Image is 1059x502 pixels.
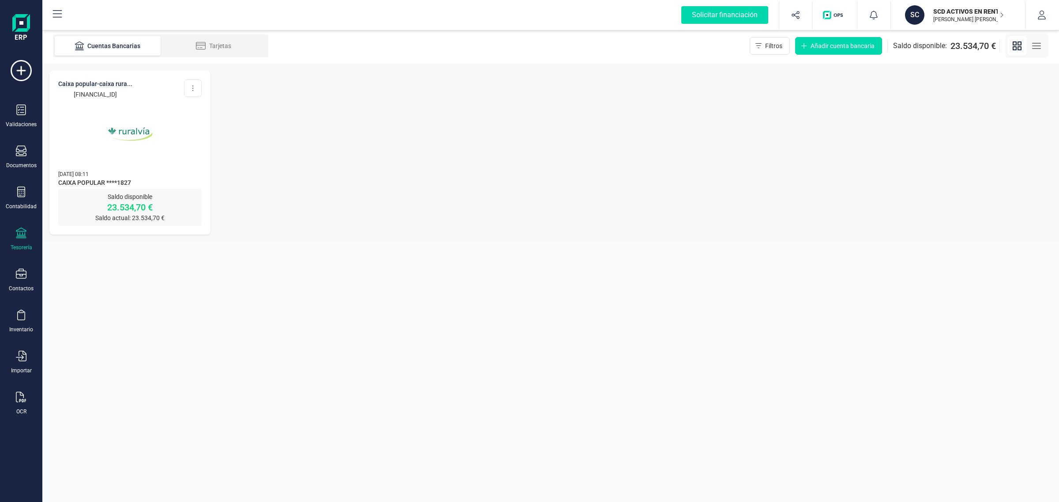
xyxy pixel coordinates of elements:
div: Validaciones [6,121,37,128]
button: Filtros [750,37,790,55]
p: 23.534,70 € [58,201,202,214]
div: Cuentas Bancarias [72,41,143,50]
div: Tesorería [11,244,32,251]
div: Contabilidad [6,203,37,210]
img: Logo de OPS [823,11,846,19]
button: SCSCD ACTIVOS EN RENTABILIDAD SL[PERSON_NAME] [PERSON_NAME] [901,1,1014,29]
span: 23.534,70 € [950,40,996,52]
div: Inventario [9,326,33,333]
p: [PERSON_NAME] [PERSON_NAME] [933,16,1004,23]
button: Añadir cuenta bancaria [795,37,882,55]
div: SC [905,5,924,25]
span: Filtros [765,41,782,50]
button: Solicitar financiación [671,1,779,29]
img: Logo Finanedi [12,14,30,42]
div: OCR [16,408,26,415]
p: SCD ACTIVOS EN RENTABILIDAD SL [933,7,1004,16]
p: Saldo actual: 23.534,70 € [58,214,202,222]
div: Tarjetas [178,41,249,50]
button: Logo de OPS [818,1,852,29]
div: Importar [11,367,32,374]
p: [FINANCIAL_ID] [58,90,132,99]
span: CAIXA POPULAR ****1827 [58,178,202,189]
span: [DATE] 08:11 [58,171,89,177]
div: Solicitar financiación [681,6,768,24]
p: CAIXA POPULAR-CAIXA RURA... [58,79,132,88]
div: Contactos [9,285,34,292]
p: Saldo disponible [58,192,202,201]
div: Documentos [6,162,37,169]
span: Añadir cuenta bancaria [811,41,875,50]
span: Saldo disponible: [893,41,947,51]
